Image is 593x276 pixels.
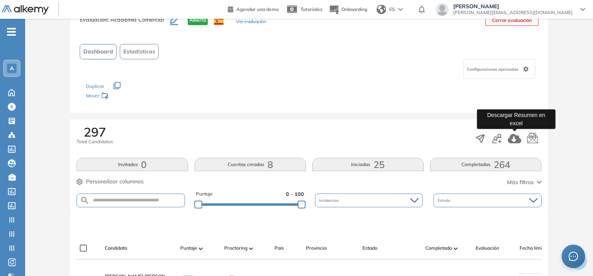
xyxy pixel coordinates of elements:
[228,4,279,13] a: Agendar una demo
[454,247,458,250] img: [missing "en.ARROW_ALT" translation]
[236,6,279,12] span: Agendar una demo
[77,177,144,186] button: Personalizar columnas
[300,6,322,12] span: Tutoriales
[199,247,203,250] img: [missing "en.ARROW_ALT" translation]
[7,31,16,33] i: -
[453,3,573,9] span: [PERSON_NAME]
[467,66,520,72] span: Configuraciones opcionales
[86,177,144,186] span: Personalizar columnas
[430,158,542,171] button: Completadas264
[425,245,452,252] span: Completado
[180,245,197,252] span: Puntaje
[319,197,340,203] span: Incidencias
[108,16,164,23] span: : Academia Comercial
[389,6,395,13] span: ES
[507,178,542,186] button: Más filtros
[80,15,170,31] h3: Evaluación
[463,59,535,79] div: Configuraciones opcionales
[329,1,367,18] button: Onboarding
[86,83,104,89] span: Duplicar
[362,245,377,252] span: Estado
[434,194,541,207] div: Estado
[485,15,538,26] button: Cerrar evaluación
[120,44,159,59] button: Estadísticas
[83,48,113,56] span: Dashboard
[123,48,155,56] span: Estadísticas
[286,190,304,198] span: 0 - 100
[341,6,367,12] span: Onboarding
[77,158,188,171] button: Invitados0
[476,245,499,252] span: Evaluación
[80,44,117,59] button: Dashboard
[10,65,14,71] span: A
[86,89,165,104] div: Mover
[194,158,306,171] button: Cuentas creadas8
[453,9,573,16] span: [PERSON_NAME][EMAIL_ADDRESS][DOMAIN_NAME]
[275,245,284,252] span: País
[249,247,253,250] img: [missing "en.ARROW_ALT" translation]
[214,18,223,25] img: ESP
[80,196,90,205] img: SEARCH_ALT
[377,5,386,14] img: world
[188,15,208,25] span: Abierta
[569,252,578,261] span: message
[398,8,403,11] img: arrow
[196,190,213,198] span: Puntaje
[77,138,113,145] span: Total Candidatos
[105,245,127,252] span: Candidato
[224,245,247,252] span: Proctoring
[84,126,106,138] span: 297
[315,194,423,207] div: Incidencias
[236,18,266,26] button: Ver evaluación
[2,5,49,15] img: Logo
[520,245,546,252] span: Fecha límite
[437,197,452,203] span: Estado
[477,109,555,129] div: Descargar Resumen en excel
[306,245,326,252] span: Provincia
[312,158,424,171] button: Iniciadas25
[507,178,534,186] span: Más filtros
